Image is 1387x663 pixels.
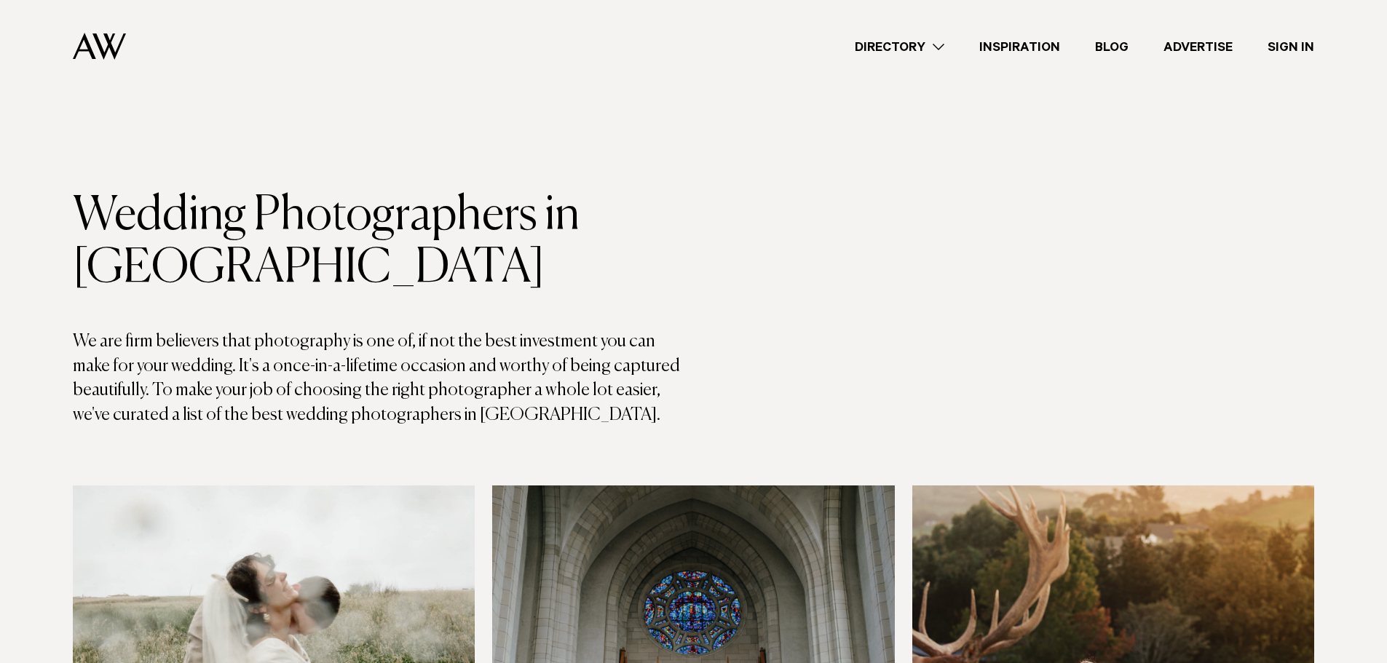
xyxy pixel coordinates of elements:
a: Blog [1078,37,1146,57]
a: Inspiration [962,37,1078,57]
a: Directory [837,37,962,57]
a: Sign In [1250,37,1332,57]
a: Advertise [1146,37,1250,57]
p: We are firm believers that photography is one of, if not the best investment you can make for you... [73,330,694,427]
h1: Wedding Photographers in [GEOGRAPHIC_DATA] [73,190,694,295]
img: Auckland Weddings Logo [73,33,126,60]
